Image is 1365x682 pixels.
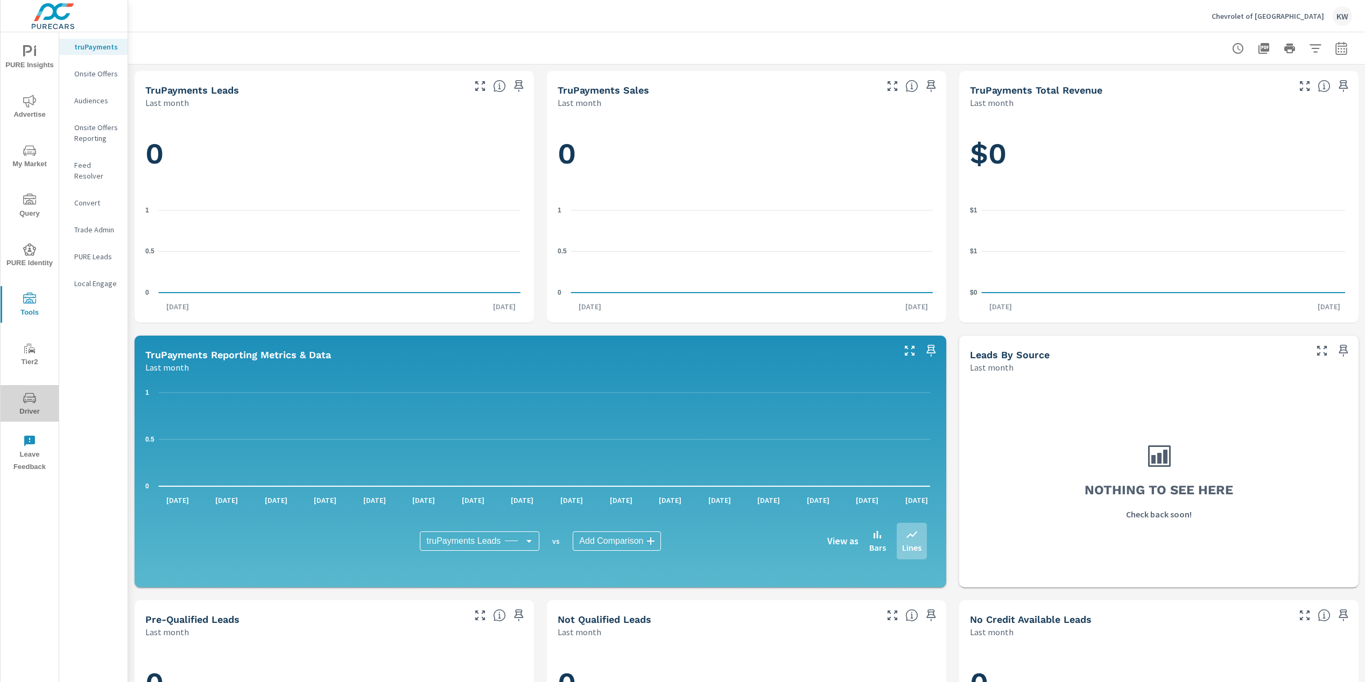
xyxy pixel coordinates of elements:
p: Last month [970,626,1014,638]
div: nav menu [1,32,59,478]
h5: truPayments Leads [145,84,239,96]
span: Save this to your personalized report [1335,607,1352,624]
p: [DATE] [898,301,935,312]
span: Save this to your personalized report [1335,77,1352,95]
h5: truPayments Sales [558,84,649,96]
text: 0.5 [558,247,567,255]
text: 0.5 [145,436,154,443]
button: Make Fullscreen [472,77,489,95]
p: [DATE] [159,495,196,506]
p: [DATE] [208,495,245,506]
p: [DATE] [257,495,295,506]
p: [DATE] [356,495,393,506]
button: Make Fullscreen [1296,607,1313,624]
p: [DATE] [898,495,935,506]
span: truPayments Leads [426,536,501,546]
div: Onsite Offers [59,66,128,82]
p: [DATE] [159,301,196,312]
span: Save this to your personalized report [923,607,940,624]
button: Make Fullscreen [472,607,489,624]
p: [DATE] [651,495,689,506]
span: Leave Feedback [4,435,55,473]
text: 1 [145,389,149,396]
p: [DATE] [701,495,738,506]
h1: $0 [970,136,1348,172]
span: PURE Insights [4,45,55,72]
h1: 0 [145,136,523,172]
h1: 0 [558,136,935,172]
div: KW [1333,6,1352,26]
span: Query [4,194,55,220]
text: $1 [970,247,977,255]
h5: Leads By Source [970,349,1050,360]
p: Last month [145,626,189,638]
span: Driver [4,392,55,418]
div: Local Engage [59,275,128,292]
span: Total revenue from sales matched to a truPayments lead. [Source: This data is sourced from the de... [1318,80,1331,93]
button: Make Fullscreen [884,77,901,95]
h5: No Credit Available Leads [970,614,1092,625]
span: The number of truPayments leads. [493,80,506,93]
button: "Export Report to PDF" [1253,38,1275,59]
h6: View as [827,536,859,546]
span: Save this to your personalized report [923,77,940,95]
p: Convert [74,197,119,208]
h5: truPayments Reporting Metrics & Data [145,349,331,360]
div: truPayments [59,39,128,55]
p: Trade Admin [74,224,119,235]
p: Last month [970,361,1014,374]
span: A lead that has been submitted but has not gone through the credit application process. [1318,609,1331,622]
p: Bars [869,541,886,554]
button: Make Fullscreen [901,342,918,359]
span: A basic review has been done and has not approved the credit worthiness of the lead by the config... [905,609,918,622]
button: Select Date Range [1331,38,1352,59]
text: 1 [145,207,149,214]
p: Last month [558,96,601,109]
text: 0 [145,482,149,490]
p: Lines [902,541,921,554]
p: Onsite Offers Reporting [74,122,119,144]
p: [DATE] [454,495,492,506]
p: [DATE] [486,301,523,312]
p: [DATE] [848,495,886,506]
div: Feed Resolver [59,157,128,184]
p: PURE Leads [74,251,119,262]
span: Save this to your personalized report [510,607,527,624]
p: Onsite Offers [74,68,119,79]
button: Make Fullscreen [1313,342,1331,359]
div: PURE Leads [59,248,128,265]
span: Tools [4,293,55,319]
text: $1 [970,207,977,214]
span: Advertise [4,95,55,121]
p: [DATE] [982,301,1019,312]
div: truPayments Leads [420,531,539,551]
text: 0 [145,289,149,296]
span: A basic review has been done and approved the credit worthiness of the lead by the configured cre... [493,609,506,622]
h5: Not Qualified Leads [558,614,651,625]
span: Add Comparison [579,536,643,546]
p: Feed Resolver [74,160,119,181]
p: [DATE] [799,495,837,506]
span: Tier2 [4,342,55,368]
p: Audiences [74,95,119,106]
text: $0 [970,289,977,296]
p: Last month [145,361,189,374]
p: Last month [558,626,601,638]
span: My Market [4,144,55,170]
h5: Pre-Qualified Leads [145,614,240,625]
text: 0.5 [145,247,154,255]
button: Make Fullscreen [884,607,901,624]
p: [DATE] [553,495,590,506]
p: vs [539,536,573,546]
h3: Nothing to see here [1085,481,1233,499]
p: [DATE] [602,495,640,506]
p: [DATE] [750,495,787,506]
div: Onsite Offers Reporting [59,119,128,146]
h5: truPayments Total Revenue [970,84,1102,96]
p: Last month [145,96,189,109]
p: Chevrolet of [GEOGRAPHIC_DATA] [1212,11,1324,21]
p: [DATE] [405,495,442,506]
p: [DATE] [1310,301,1348,312]
div: Audiences [59,93,128,109]
span: Save this to your personalized report [923,342,940,359]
